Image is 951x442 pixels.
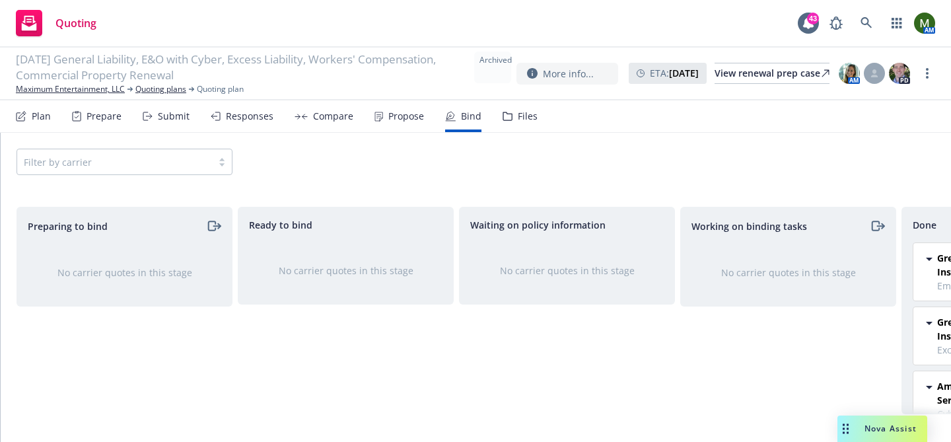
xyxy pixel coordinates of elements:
[914,13,935,34] img: photo
[388,111,424,122] div: Propose
[461,111,481,122] div: Bind
[919,65,935,81] a: more
[702,266,874,279] div: No carrier quotes in this stage
[869,218,885,234] a: moveRight
[837,416,854,442] div: Drag to move
[839,63,860,84] img: photo
[38,266,211,279] div: No carrier quotes in this stage
[249,218,312,232] span: Ready to bind
[650,66,699,80] span: ETA :
[884,10,910,36] a: Switch app
[479,54,506,66] span: Archived
[853,10,880,36] a: Search
[313,111,353,122] div: Compare
[87,111,122,122] div: Prepare
[889,63,910,84] img: photo
[16,83,125,95] a: Maximum Entertainment, LLC
[823,10,849,36] a: Report a Bug
[691,219,807,233] span: Working on binding tasks
[516,63,618,85] button: More info...
[11,5,102,42] a: Quoting
[470,218,606,232] span: Waiting on policy information
[543,67,594,81] span: More info...
[837,416,927,442] button: Nova Assist
[158,111,190,122] div: Submit
[16,52,469,83] span: [DATE] General Liability, E&O with Cyber, Excess Liability, Workers' Compensation, Commercial Pro...
[55,18,96,28] span: Quoting
[807,13,819,24] div: 43
[135,83,186,95] a: Quoting plans
[226,111,273,122] div: Responses
[518,111,538,122] div: Files
[260,264,432,277] div: No carrier quotes in this stage
[197,83,244,95] span: Quoting plan
[715,63,829,83] div: View renewal prep case
[669,67,699,79] strong: [DATE]
[913,218,936,232] span: Done
[715,63,829,84] a: View renewal prep case
[481,264,653,277] div: No carrier quotes in this stage
[864,423,917,434] span: Nova Assist
[28,219,108,233] span: Preparing to bind
[205,218,221,234] a: moveRight
[32,111,51,122] div: Plan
